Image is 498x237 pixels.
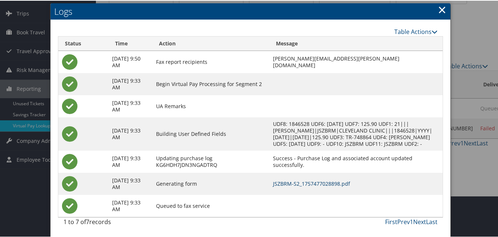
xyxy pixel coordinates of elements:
td: Queued to fax service [152,194,269,216]
a: Next [413,217,426,225]
h2: Logs [51,3,450,19]
a: Close [438,1,446,16]
td: Updating purchase log KG6HDH7JDN3NGADTRQ [152,150,269,172]
td: UA Remarks [152,95,269,117]
td: [DATE] 9:33 AM [108,72,152,95]
td: Generating form [152,172,269,194]
a: 1 [410,217,413,225]
th: Status: activate to sort column ascending [58,36,108,50]
td: Success - Purchase Log and associated account updated successfully. [269,150,443,172]
div: 1 to 7 of records [63,217,149,229]
td: [DATE] 9:33 AM [108,150,152,172]
a: JSZBRM-S2_1757477028898.pdf [273,179,350,186]
a: First [385,217,397,225]
td: [DATE] 9:50 AM [108,50,152,72]
a: Last [426,217,438,225]
th: Action: activate to sort column ascending [152,36,269,50]
a: Table Actions [394,27,438,35]
th: Time: activate to sort column ascending [108,36,152,50]
th: Message: activate to sort column ascending [269,36,443,50]
td: [DATE] 9:33 AM [108,172,152,194]
td: Building User Defined Fields [152,117,269,150]
td: Fax report recipients [152,50,269,72]
span: 7 [86,217,89,225]
td: [DATE] 9:33 AM [108,117,152,150]
td: [DATE] 9:33 AM [108,194,152,216]
td: [DATE] 9:33 AM [108,95,152,117]
td: [PERSON_NAME][EMAIL_ADDRESS][PERSON_NAME][DOMAIN_NAME] [269,50,443,72]
a: Prev [397,217,410,225]
td: Begin Virtual Pay Processing for Segment 2 [152,72,269,95]
td: UDF8: 1846528 UDF6: [DATE] UDF7: 125.90 UDF1: 21|||[PERSON_NAME]|JSZBRM|CLEVELAND CLINIC|||184652... [269,117,443,150]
